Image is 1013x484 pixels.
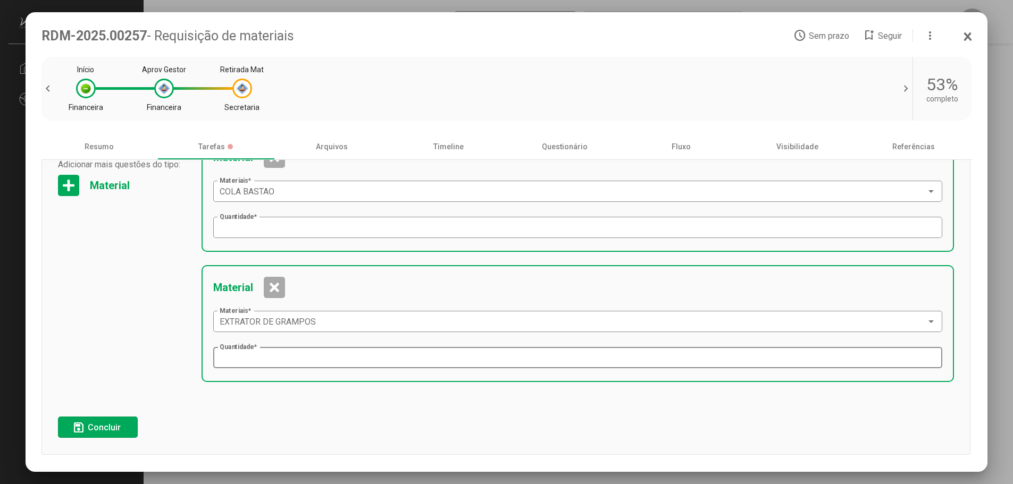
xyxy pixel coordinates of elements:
div: Aprov Gestor [142,65,186,74]
div: Financeira [69,103,103,112]
mat-icon: more_vert [924,29,936,42]
div: Visibilidade [739,134,856,159]
span: COLA BASTAO [220,186,274,197]
div: Início [77,65,94,74]
div: Resumo [41,134,158,159]
div: Material [213,281,253,294]
span: Sem prazo [809,31,849,41]
div: Retirada Mat [220,65,264,74]
div: Questionário [507,134,623,159]
div: 53% [926,74,958,95]
span: chevron_left [41,82,57,95]
span: Seguir [878,31,902,41]
span: Adicionar mais questões do tipo: [58,160,191,170]
div: completo [926,95,958,103]
mat-icon: access_time [793,29,806,42]
mat-icon: bookmark_add [863,29,875,42]
div: Fluxo [623,134,739,159]
div: Arquivos [274,134,390,159]
div: RDM-2025.00257 [41,28,794,44]
span: chevron_right [897,82,912,95]
div: Secretaria [224,103,259,112]
div: Material [90,180,130,192]
div: Financeira [147,103,181,112]
mat-icon: save [72,421,85,434]
div: Tarefas [157,134,274,159]
span: Concluir [88,422,121,432]
span: - Requisição de materiais [147,28,294,44]
span: EXTRATOR DE GRAMPOS [220,317,316,327]
button: Concluir [58,417,138,438]
div: Referências [856,134,972,159]
div: Timeline [390,134,507,159]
